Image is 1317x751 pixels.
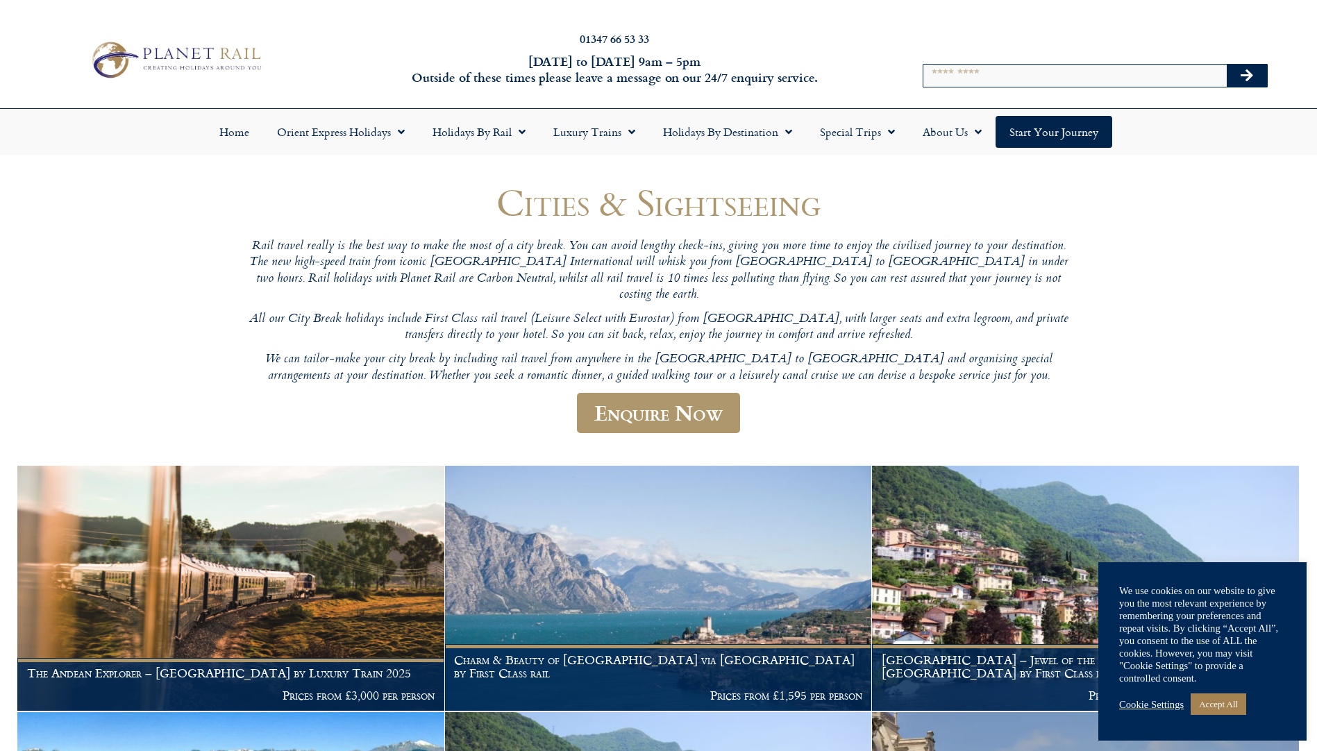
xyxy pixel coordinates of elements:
[445,466,873,711] a: Charm & Beauty of [GEOGRAPHIC_DATA] via [GEOGRAPHIC_DATA] by First Class rail Prices from £1,595 ...
[1227,65,1267,87] button: Search
[242,239,1075,303] p: Rail travel really is the best way to make the most of a city break. You can avoid lengthy check-...
[872,466,1300,711] a: [GEOGRAPHIC_DATA] – Jewel of the Italian Lakes via [GEOGRAPHIC_DATA] by First Class rail Prices s...
[649,116,806,148] a: Holidays by Destination
[85,37,266,82] img: Planet Rail Train Holidays Logo
[7,116,1310,148] nav: Menu
[1119,698,1184,711] a: Cookie Settings
[205,116,263,148] a: Home
[1119,584,1286,684] div: We use cookies on our website to give you the most relevant experience by remembering your prefer...
[242,182,1075,223] h1: Cities & Sightseeing
[242,312,1075,344] p: All our City Break holidays include First Class rail travel (Leisure Select with Eurostar) from [...
[355,53,875,86] h6: [DATE] to [DATE] 9am – 5pm Outside of these times please leave a message on our 24/7 enquiry serv...
[454,689,862,702] p: Prices from £1,595 per person
[17,466,445,711] a: The Andean Explorer – [GEOGRAPHIC_DATA] by Luxury Train 2025 Prices from £3,000 per person
[996,116,1112,148] a: Start your Journey
[580,31,649,47] a: 01347 66 53 33
[242,352,1075,385] p: We can tailor-make your city break by including rail travel from anywhere in the [GEOGRAPHIC_DATA...
[263,116,419,148] a: Orient Express Holidays
[27,689,435,702] p: Prices from £3,000 per person
[539,116,649,148] a: Luxury Trains
[909,116,996,148] a: About Us
[806,116,909,148] a: Special Trips
[1191,693,1246,715] a: Accept All
[577,393,740,434] a: Enquire Now
[454,653,862,680] h1: Charm & Beauty of [GEOGRAPHIC_DATA] via [GEOGRAPHIC_DATA] by First Class rail
[27,666,435,680] h1: The Andean Explorer – [GEOGRAPHIC_DATA] by Luxury Train 2025
[882,689,1290,702] p: Prices starting from £1,595 per person
[419,116,539,148] a: Holidays by Rail
[882,653,1290,680] h1: [GEOGRAPHIC_DATA] – Jewel of the Italian Lakes via [GEOGRAPHIC_DATA] by First Class rail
